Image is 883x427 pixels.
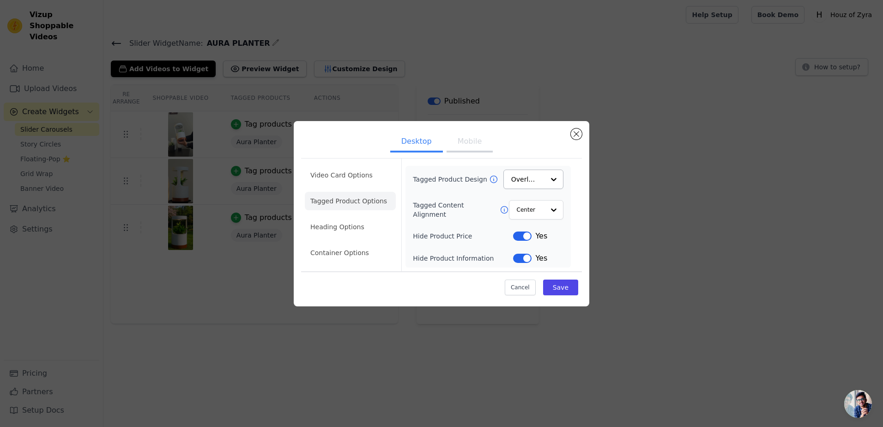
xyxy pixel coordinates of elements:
li: Tagged Product Options [305,192,396,210]
span: Yes [535,231,547,242]
button: Cancel [505,280,536,295]
label: Tagged Content Alignment [413,201,499,219]
label: Tagged Product Design [413,175,489,184]
a: Open chat [844,390,872,418]
li: Video Card Options [305,166,396,184]
button: Save [543,280,578,295]
button: Desktop [390,132,443,152]
label: Hide Product Information [413,254,513,263]
span: Yes [535,253,547,264]
button: Close modal [571,128,582,140]
button: Mobile [447,132,493,152]
li: Container Options [305,244,396,262]
label: Hide Product Price [413,232,513,241]
li: Heading Options [305,218,396,236]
